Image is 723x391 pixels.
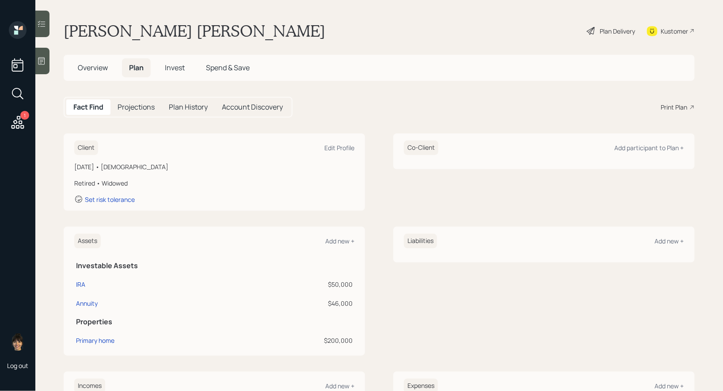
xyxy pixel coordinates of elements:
[404,234,437,248] h6: Liabilities
[600,27,635,36] div: Plan Delivery
[74,140,98,155] h6: Client
[615,144,684,152] div: Add participant to Plan +
[165,63,185,72] span: Invest
[76,299,98,308] div: Annuity
[661,102,688,112] div: Print Plan
[74,162,354,171] div: [DATE] • [DEMOGRAPHIC_DATA]
[74,178,354,188] div: Retired • Widowed
[235,336,353,345] div: $200,000
[7,361,28,370] div: Log out
[325,382,354,390] div: Add new +
[661,27,689,36] div: Kustomer
[129,63,144,72] span: Plan
[9,333,27,351] img: treva-nostdahl-headshot.png
[85,195,135,204] div: Set risk tolerance
[20,111,29,120] div: 1
[655,382,684,390] div: Add new +
[325,237,354,245] div: Add new +
[206,63,250,72] span: Spend & Save
[235,280,353,289] div: $50,000
[222,103,283,111] h5: Account Discovery
[118,103,155,111] h5: Projections
[169,103,208,111] h5: Plan History
[76,318,353,326] h5: Properties
[235,299,353,308] div: $46,000
[76,262,353,270] h5: Investable Assets
[73,103,103,111] h5: Fact Find
[76,336,114,345] div: Primary home
[76,280,85,289] div: IRA
[655,237,684,245] div: Add new +
[64,21,325,41] h1: [PERSON_NAME] [PERSON_NAME]
[74,234,101,248] h6: Assets
[404,140,438,155] h6: Co-Client
[78,63,108,72] span: Overview
[324,144,354,152] div: Edit Profile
